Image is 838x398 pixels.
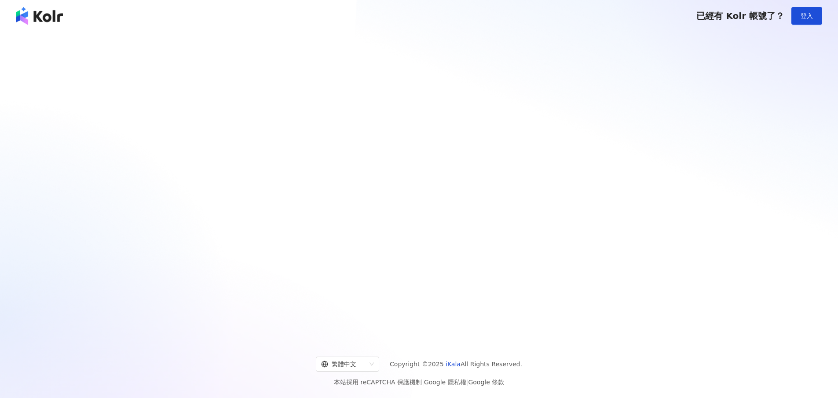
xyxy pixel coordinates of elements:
[446,361,461,368] a: iKala
[424,379,466,386] a: Google 隱私權
[468,379,504,386] a: Google 條款
[422,379,424,386] span: |
[696,11,784,21] span: 已經有 Kolr 帳號了？
[466,379,468,386] span: |
[16,7,63,25] img: logo
[801,12,813,19] span: 登入
[321,357,366,371] div: 繁體中文
[334,377,504,387] span: 本站採用 reCAPTCHA 保護機制
[390,359,522,369] span: Copyright © 2025 All Rights Reserved.
[791,7,822,25] button: 登入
